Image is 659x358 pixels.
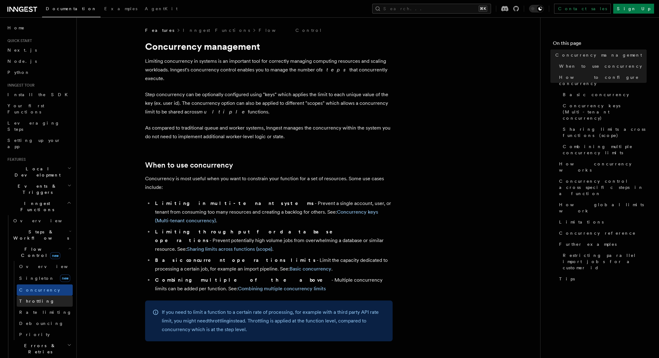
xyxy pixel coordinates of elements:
p: As compared to traditional queue and worker systems, Inngest manages the concurrency within the s... [145,124,393,141]
span: Features [5,157,26,162]
a: AgentKit [141,2,181,17]
button: Steps & Workflows [11,226,73,244]
a: When to use concurrency [557,61,647,72]
a: Overview [11,215,73,226]
button: Errors & Retries [11,340,73,357]
button: Search...⌘K [372,4,491,14]
span: Concurrency keys (Multi-tenant concurrency) [563,103,647,121]
span: Singleton [19,276,54,281]
span: Throttling [19,299,55,304]
p: If you need to limit a function to a certain rate of processing, for example with a third party A... [162,308,385,334]
span: Debouncing [19,321,64,326]
span: Quick start [5,38,32,43]
li: - Multiple concurrency limits can be added per function. See: [153,276,393,293]
a: Debouncing [17,318,73,329]
p: Concurrency is most useful when you want to constrain your function for a set of resources. Some ... [145,174,393,192]
span: Restricting parallel import jobs for a customer id [563,252,647,271]
div: Flow Controlnew [11,261,73,340]
a: Next.js [5,45,73,56]
span: Python [7,70,30,75]
span: Overview [13,218,77,223]
a: Combining multiple concurrency limits [560,141,647,158]
button: Events & Triggers [5,181,73,198]
li: - Limit the capacity dedicated to processing a certain job, for example an import pipeline. See: . [153,256,393,273]
a: Python [5,67,73,78]
a: Concurrency [17,284,73,296]
a: How to configure concurrency [557,72,647,89]
span: Local Development [5,166,67,178]
a: Inngest Functions [183,27,250,33]
span: Events & Triggers [5,183,67,195]
em: multiple [199,109,248,115]
span: Limitations [559,219,604,225]
a: Concurrency management [553,49,647,61]
span: Steps & Workflows [11,229,69,241]
button: Toggle dark mode [529,5,544,12]
span: Sharing limits across functions (scope) [563,126,647,139]
span: AgentKit [145,6,178,11]
a: Sharing limits across functions (scope) [187,246,272,252]
a: Concurrency keys (Multi-tenant concurrency) [560,100,647,124]
a: Sign Up [613,4,654,14]
a: Rate limiting [17,307,73,318]
strong: Combining multiple of the above [155,277,331,283]
span: Flow Control [11,246,68,258]
strong: Limiting throughput for database operations [155,229,341,243]
span: Next.js [7,48,37,53]
a: How concurrency works [557,158,647,176]
span: Documentation [46,6,97,11]
a: Basic concurrency [290,266,331,272]
a: Basic concurrency [560,89,647,100]
a: Your first Functions [5,100,73,117]
a: Contact sales [554,4,611,14]
a: Combining multiple concurrency limits [238,286,326,292]
a: Install the SDK [5,89,73,100]
h1: Concurrency management [145,41,393,52]
a: Limitations [557,216,647,228]
span: Overview [19,264,83,269]
a: Flow Control [259,27,322,33]
span: How global limits work [559,202,647,214]
span: Install the SDK [7,92,71,97]
button: Local Development [5,163,73,181]
span: How to configure concurrency [559,74,647,87]
kbd: ⌘K [479,6,487,12]
a: Restricting parallel import jobs for a customer id [560,250,647,273]
a: Concurrency control across specific steps in a function [557,176,647,199]
a: Leveraging Steps [5,117,73,135]
a: Further examples [557,239,647,250]
a: Sharing limits across functions (scope) [560,124,647,141]
span: Priority [19,332,50,337]
span: Tips [559,276,575,282]
strong: Basic concurrent operations limits [155,257,317,263]
span: Setting up your app [7,138,61,149]
span: Concurrency control across specific steps in a function [559,178,647,197]
a: Throttling [17,296,73,307]
button: Inngest Functions [5,198,73,215]
span: Your first Functions [7,103,44,114]
span: Combining multiple concurrency limits [563,143,647,156]
span: Rate limiting [19,310,72,315]
a: Setting up your app [5,135,73,152]
span: Errors & Retries [11,343,67,355]
a: throttling [208,318,229,324]
span: Further examples [559,241,617,247]
span: new [50,252,60,259]
li: - Prevent a single account, user, or tenant from consuming too many resources and creating a back... [153,199,393,225]
span: Inngest tour [5,83,35,88]
a: Home [5,22,73,33]
a: How global limits work [557,199,647,216]
strong: Limiting in multi-tenant systems [155,200,315,206]
span: Node.js [7,59,37,64]
span: Concurrency management [555,52,642,58]
a: When to use concurrency [145,161,233,169]
a: Concurrency reference [557,228,647,239]
a: Overview [17,261,73,272]
a: Documentation [42,2,101,17]
span: Features [145,27,174,33]
span: Basic concurrency [563,92,629,98]
span: Inngest Functions [5,200,67,213]
a: Examples [101,2,141,17]
p: Limiting concurrency in systems is an important tool for correctly managing computing resources a... [145,57,393,83]
span: Concurrency [19,288,60,292]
